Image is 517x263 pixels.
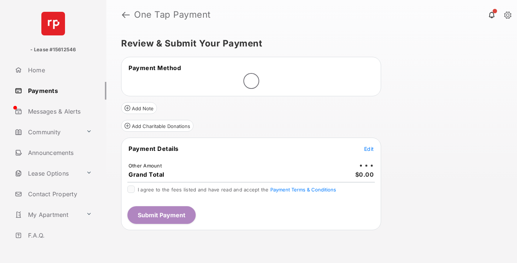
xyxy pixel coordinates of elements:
[12,61,106,79] a: Home
[270,187,336,193] button: I agree to the fees listed and have read and accept the
[364,146,374,152] span: Edit
[12,165,83,182] a: Lease Options
[121,39,496,48] h5: Review & Submit Your Payment
[12,185,106,203] a: Contact Property
[12,226,106,244] a: F.A.Q.
[121,102,157,114] button: Add Note
[127,206,196,224] button: Submit Payment
[12,206,83,224] a: My Apartment
[355,171,374,178] span: $0.00
[30,46,76,53] p: - Lease #15612546
[12,144,106,162] a: Announcements
[138,187,336,193] span: I agree to the fees listed and have read and accept the
[129,171,164,178] span: Grand Total
[134,10,211,19] strong: One Tap Payment
[128,162,162,169] td: Other Amount
[41,12,65,35] img: svg+xml;base64,PHN2ZyB4bWxucz0iaHR0cDovL3d3dy53My5vcmcvMjAwMC9zdmciIHdpZHRoPSI2NCIgaGVpZ2h0PSI2NC...
[129,145,179,152] span: Payment Details
[364,145,374,152] button: Edit
[12,123,83,141] a: Community
[12,82,106,100] a: Payments
[12,103,106,120] a: Messages & Alerts
[121,120,194,132] button: Add Charitable Donations
[129,64,181,72] span: Payment Method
